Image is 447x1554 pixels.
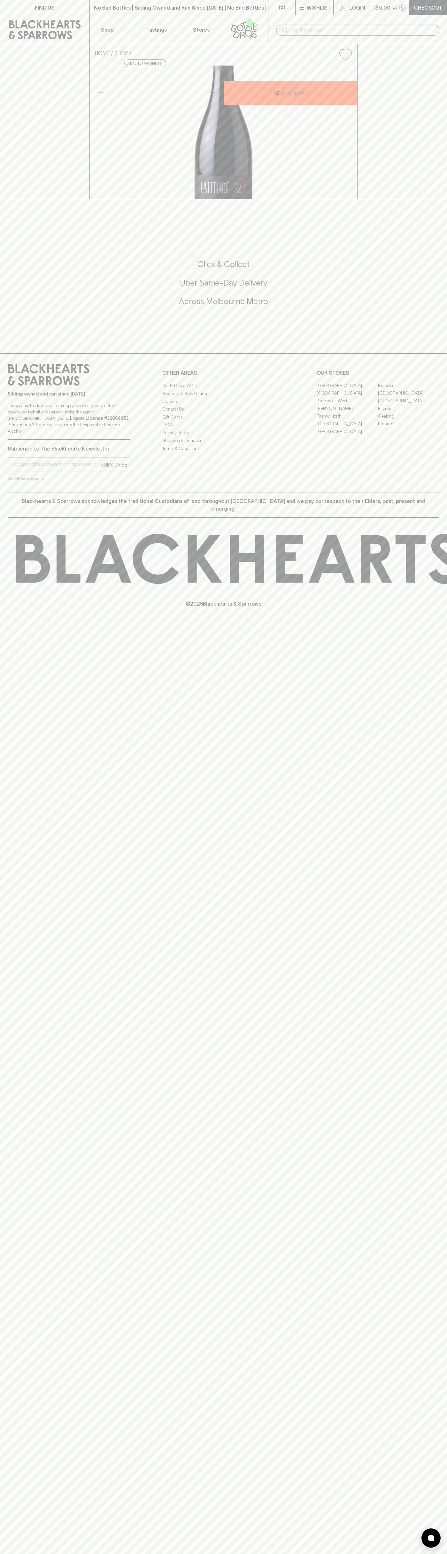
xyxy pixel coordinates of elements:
a: Bottle Drop FAQ's [162,382,285,389]
p: It is against the law to sell or supply alcohol to, or to obtain alcohol on behalf of a person un... [8,402,130,434]
a: [GEOGRAPHIC_DATA] [317,382,378,389]
a: Braddon [378,382,439,389]
p: Stores [193,26,210,34]
button: Add to wishlist [337,47,354,63]
p: Wishlist [307,4,331,12]
a: Business & Bulk Gifting [162,390,285,397]
a: Terms & Conditions [162,444,285,452]
h5: Click & Collect [8,259,439,270]
a: [GEOGRAPHIC_DATA] [317,389,378,397]
h5: Across Melbourne Metro [8,296,439,307]
input: e.g. jane@blackheartsandsparrows.com.au [13,459,98,470]
p: FIND US [35,4,55,12]
button: Shop [90,15,135,44]
p: Sibling owned and run since [DATE] [8,391,130,397]
p: Checkout [414,4,443,12]
p: 0 [401,6,404,9]
p: Tastings [146,26,167,34]
a: Fitzroy [378,405,439,412]
button: Add to wishlist [124,59,166,67]
button: SUBSCRIBE [98,458,130,472]
a: SHOP [114,50,128,56]
p: OUR STORES [317,369,439,377]
strong: Liquor License #32064953 [70,416,129,421]
a: Tastings [134,15,179,44]
input: Try "Pinot noir" [291,25,434,35]
p: Subscribe to The Blackhearts Newsletter [8,445,130,452]
a: [GEOGRAPHIC_DATA] [317,428,378,436]
a: Contact Us [162,405,285,413]
p: $0.00 [375,4,390,12]
p: We will never spam you [8,475,130,482]
a: [PERSON_NAME] [317,405,378,412]
h5: Uber Same-Day Delivery [8,278,439,288]
a: Stores [179,15,224,44]
button: ADD TO CART [224,81,357,105]
a: Fitzroy North [317,412,378,420]
a: [GEOGRAPHIC_DATA] [378,389,439,397]
a: Careers [162,397,285,405]
p: Blackhearts & Sparrows acknowledges the traditional Custodians of land throughout [GEOGRAPHIC_DAT... [12,497,435,513]
a: Gift Cards [162,413,285,421]
a: Geelong [378,412,439,420]
img: 40426.png [90,66,357,199]
a: HOME [95,50,110,56]
a: Prahran [378,420,439,428]
a: Shipping Information [162,437,285,444]
img: bubble-icon [428,1535,434,1541]
p: SUBSCRIBE [101,461,127,468]
p: ADD TO CART [274,89,308,97]
a: FAQ's [162,421,285,429]
a: [GEOGRAPHIC_DATA] [317,420,378,428]
a: Privacy Policy [162,429,285,436]
p: Shop [101,26,114,34]
div: Call to action block [8,233,439,341]
a: Brunswick West [317,397,378,405]
p: OTHER AREAS [162,369,285,377]
a: [GEOGRAPHIC_DATA] [378,397,439,405]
p: Login [349,4,365,12]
